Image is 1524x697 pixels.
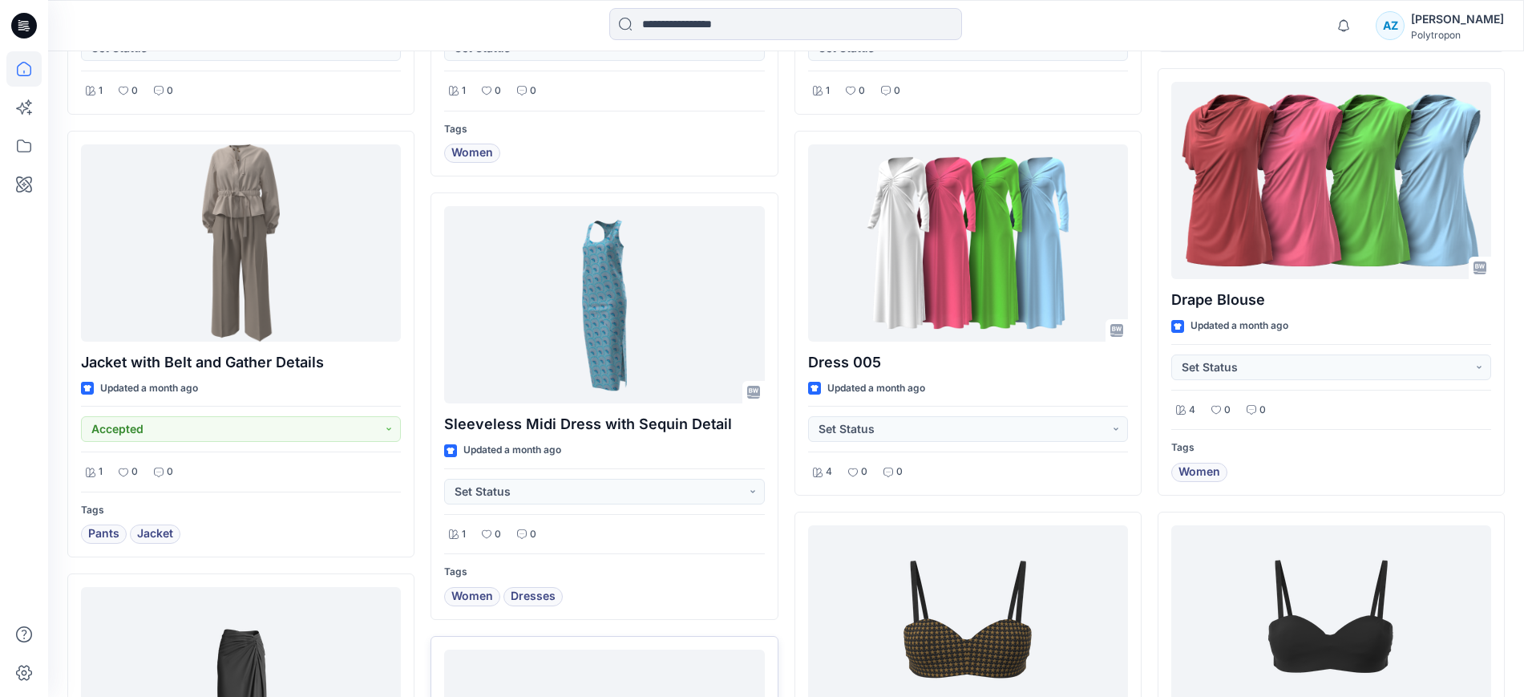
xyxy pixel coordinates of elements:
[1411,10,1504,29] div: [PERSON_NAME]
[530,526,536,543] p: 0
[894,83,900,99] p: 0
[808,144,1128,342] a: Dress 005
[826,464,832,480] p: 4
[167,464,173,480] p: 0
[88,525,119,544] span: Pants
[826,83,830,99] p: 1
[462,526,466,543] p: 1
[1190,318,1288,334] p: Updated a month ago
[131,464,138,480] p: 0
[1171,440,1491,456] p: Tags
[444,413,764,436] p: Sleeveless Midi Dress with Sequin Detail
[1171,82,1491,279] a: Drape Blouse
[462,83,466,99] p: 1
[451,587,493,606] span: Women
[495,83,501,99] p: 0
[167,83,173,99] p: 0
[1178,463,1220,482] span: Women
[444,206,764,403] a: Sleeveless Midi Dress with Sequin Detail
[1171,289,1491,311] p: Drape Blouse
[495,526,501,543] p: 0
[1376,11,1405,40] div: AZ
[81,502,401,519] p: Tags
[81,144,401,342] a: Jacket with Belt and Gather Details
[896,464,903,480] p: 0
[137,525,173,544] span: Jacket
[861,464,867,480] p: 0
[444,121,764,138] p: Tags
[530,83,536,99] p: 0
[859,83,865,99] p: 0
[511,587,556,606] span: Dresses
[1259,402,1266,419] p: 0
[99,464,103,480] p: 1
[1224,402,1231,419] p: 0
[1189,402,1195,419] p: 4
[827,380,925,397] p: Updated a month ago
[81,351,401,374] p: Jacket with Belt and Gather Details
[99,83,103,99] p: 1
[808,351,1128,374] p: Dress 005
[451,144,493,163] span: Women
[131,83,138,99] p: 0
[444,564,764,581] p: Tags
[463,442,561,459] p: Updated a month ago
[1411,29,1504,41] div: Polytropon
[100,380,198,397] p: Updated a month ago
